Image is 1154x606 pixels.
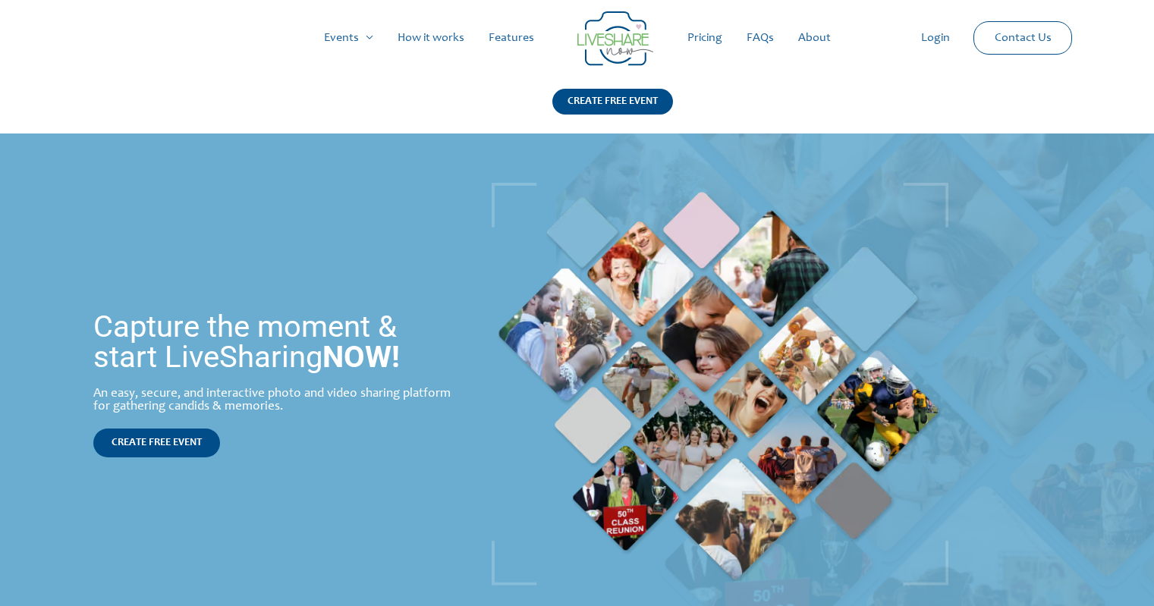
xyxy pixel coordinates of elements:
h1: Capture the moment & start LiveSharing [93,312,458,372]
a: FAQs [734,14,786,62]
nav: Site Navigation [27,14,1127,62]
div: An easy, secure, and interactive photo and video sharing platform for gathering candids & memories. [93,388,458,413]
span: CREATE FREE EVENT [112,438,202,448]
a: Pricing [675,14,734,62]
a: How it works [385,14,476,62]
div: CREATE FREE EVENT [552,89,673,115]
img: Group 14 | Live Photo Slideshow for Events | Create Free Events Album for Any Occasion [577,11,653,66]
a: Login [909,14,962,62]
strong: NOW! [322,339,400,375]
a: About [786,14,843,62]
iframe: Intercom live chat [1102,554,1139,591]
a: Features [476,14,546,62]
a: Contact Us [983,22,1064,54]
img: LiveShare Moment | Live Photo Slideshow for Events | Create Free Events Album for Any Occasion [492,183,948,586]
a: CREATE FREE EVENT [93,429,220,457]
a: CREATE FREE EVENT [552,89,673,133]
a: Events [312,14,385,62]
